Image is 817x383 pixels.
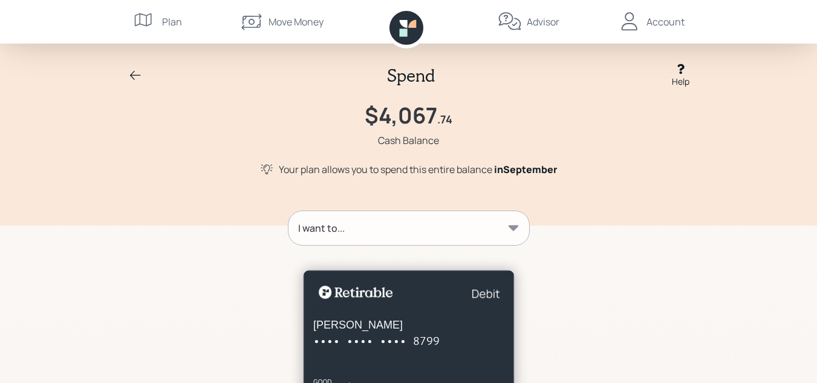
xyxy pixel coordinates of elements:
span: in September [494,163,558,176]
div: Advisor [527,15,559,29]
div: Help [672,75,689,88]
div: Your plan allows you to spend this entire balance [279,162,558,177]
div: Cash Balance [378,133,439,148]
h2: Spend [387,65,435,86]
div: I want to... [298,221,345,235]
div: Plan [162,15,182,29]
h4: .74 [437,113,452,126]
div: Move Money [269,15,324,29]
h1: $4,067 [365,102,437,128]
div: Account [646,15,685,29]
